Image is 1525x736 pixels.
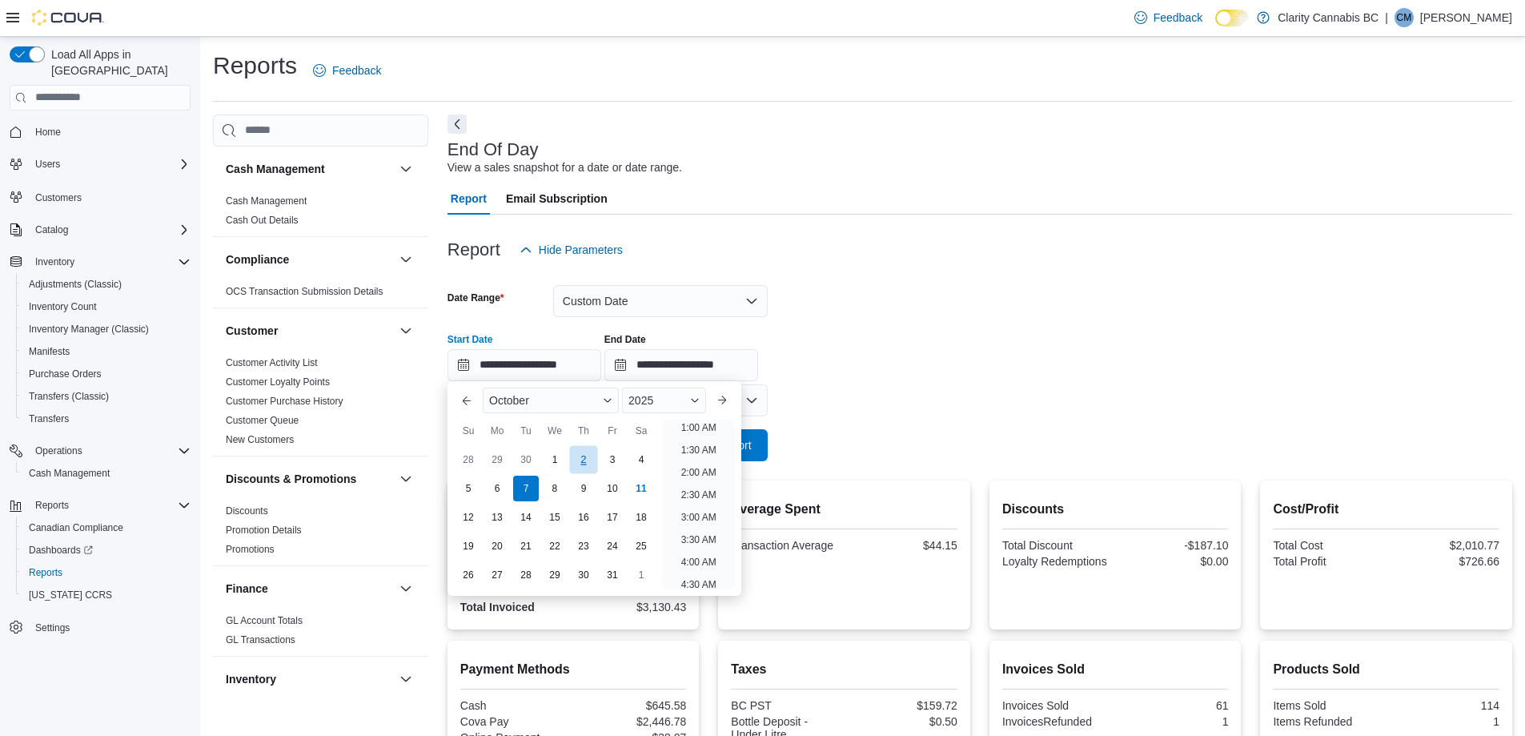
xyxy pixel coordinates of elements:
span: Customer Loyalty Points [226,376,330,388]
button: Finance [226,581,393,597]
button: Hide Parameters [513,234,629,266]
span: Canadian Compliance [22,518,191,537]
span: Users [35,158,60,171]
label: Start Date [447,333,493,346]
span: Cash Management [29,467,110,480]
a: Dashboards [16,539,197,561]
div: Total Discount [1002,539,1112,552]
div: Items Sold [1273,699,1383,712]
div: day-4 [628,447,654,473]
a: Customer Queue [226,415,299,426]
span: Customers [35,191,82,204]
span: OCS Transaction Submission Details [226,285,383,298]
div: October, 2025 [454,445,656,589]
div: Total Cost [1273,539,1383,552]
span: Inventory Count [22,297,191,316]
span: Feedback [332,62,381,78]
div: Discounts & Promotions [213,501,428,565]
div: Transaction Average [731,539,841,552]
span: Customers [29,187,191,207]
h2: Discounts [1002,500,1229,519]
span: Inventory Manager (Classic) [29,323,149,336]
h1: Reports [213,50,297,82]
span: Reports [29,496,191,515]
div: Tu [513,418,539,444]
div: day-29 [484,447,510,473]
span: Adjustments (Classic) [22,275,191,294]
a: OCS Transaction Submission Details [226,286,383,297]
div: Fr [600,418,625,444]
h3: Cash Management [226,161,325,177]
a: [US_STATE] CCRS [22,585,118,605]
h3: Inventory [226,671,276,687]
a: Feedback [1128,2,1209,34]
img: Cova [32,10,104,26]
label: End Date [604,333,646,346]
span: Discounts [226,505,268,517]
h3: Customer [226,323,278,339]
div: day-28 [455,447,481,473]
span: Catalog [29,220,191,239]
span: Washington CCRS [22,585,191,605]
div: day-7 [513,476,539,501]
span: Settings [29,617,191,637]
a: Customer Loyalty Points [226,376,330,388]
a: GL Transactions [226,634,295,646]
button: Canadian Compliance [16,517,197,539]
nav: Complex example [10,114,191,681]
button: Transfers [16,408,197,430]
button: Catalog [29,220,74,239]
div: $159.72 [848,699,957,712]
div: $3,130.43 [576,601,686,613]
input: Dark Mode [1215,10,1249,26]
a: Customer Activity List [226,357,318,368]
div: day-30 [571,562,596,588]
span: CM [1397,8,1412,27]
div: Items Refunded [1273,715,1383,728]
div: Mo [484,418,510,444]
button: Inventory Manager (Classic) [16,318,197,340]
h3: End Of Day [447,140,539,159]
button: Customer [226,323,393,339]
span: Catalog [35,223,68,236]
div: day-30 [513,447,539,473]
p: Clarity Cannabis BC [1278,8,1379,27]
h2: Average Spent [731,500,957,519]
span: Customer Activity List [226,356,318,369]
button: Reports [16,561,197,584]
a: Settings [29,618,76,637]
h3: Compliance [226,251,289,267]
p: [PERSON_NAME] [1420,8,1512,27]
li: 1:30 AM [674,440,722,460]
span: Inventory [35,255,74,268]
a: Transfers [22,409,75,428]
span: Hide Parameters [539,242,623,258]
button: Inventory [226,671,393,687]
h2: Cost/Profit [1273,500,1499,519]
div: Loyalty Redemptions [1002,555,1112,568]
li: 3:30 AM [674,530,722,549]
li: 2:00 AM [674,463,722,482]
button: Discounts & Promotions [396,469,415,489]
span: Inventory Manager (Classic) [22,320,191,339]
a: Promotion Details [226,525,302,536]
h3: Discounts & Promotions [226,471,356,487]
div: day-1 [628,562,654,588]
div: day-21 [513,533,539,559]
div: Button. Open the year selector. 2025 is currently selected. [622,388,706,413]
h2: Payment Methods [460,660,687,679]
a: Inventory Count [22,297,103,316]
div: $44.15 [848,539,957,552]
span: Cash Management [22,464,191,483]
span: Reports [22,563,191,582]
div: Chris Mader [1395,8,1414,27]
div: $726.66 [1390,555,1499,568]
button: Catalog [3,219,197,241]
span: Transfers (Classic) [22,387,191,406]
div: BC PST [731,699,841,712]
a: Customers [29,188,88,207]
span: Dark Mode [1215,26,1216,27]
div: Customer [213,353,428,456]
li: 4:00 AM [674,553,722,572]
div: day-19 [455,533,481,559]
